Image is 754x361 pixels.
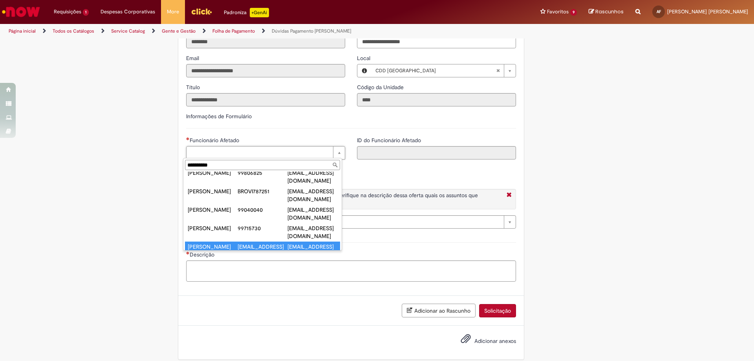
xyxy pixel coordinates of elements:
div: [EMAIL_ADDRESS][DOMAIN_NAME] [287,224,337,240]
div: [EMAIL_ADDRESS][DOMAIN_NAME] [238,243,287,258]
div: [PERSON_NAME] [188,206,238,214]
div: 99040040 [238,206,287,214]
div: [EMAIL_ADDRESS][DOMAIN_NAME] [287,206,337,222]
div: 99806825 [238,169,287,177]
div: [PERSON_NAME] [188,243,238,251]
div: [EMAIL_ADDRESS][DOMAIN_NAME] [287,243,337,258]
div: [PERSON_NAME] [188,169,238,177]
div: BROVI787251 [238,187,287,195]
ul: Funcionário Afetado [183,172,342,250]
div: 99715730 [238,224,287,232]
div: [EMAIL_ADDRESS][DOMAIN_NAME] [287,169,337,185]
div: [EMAIL_ADDRESS][DOMAIN_NAME] [287,187,337,203]
div: [PERSON_NAME] [188,224,238,232]
div: [PERSON_NAME] [188,187,238,195]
